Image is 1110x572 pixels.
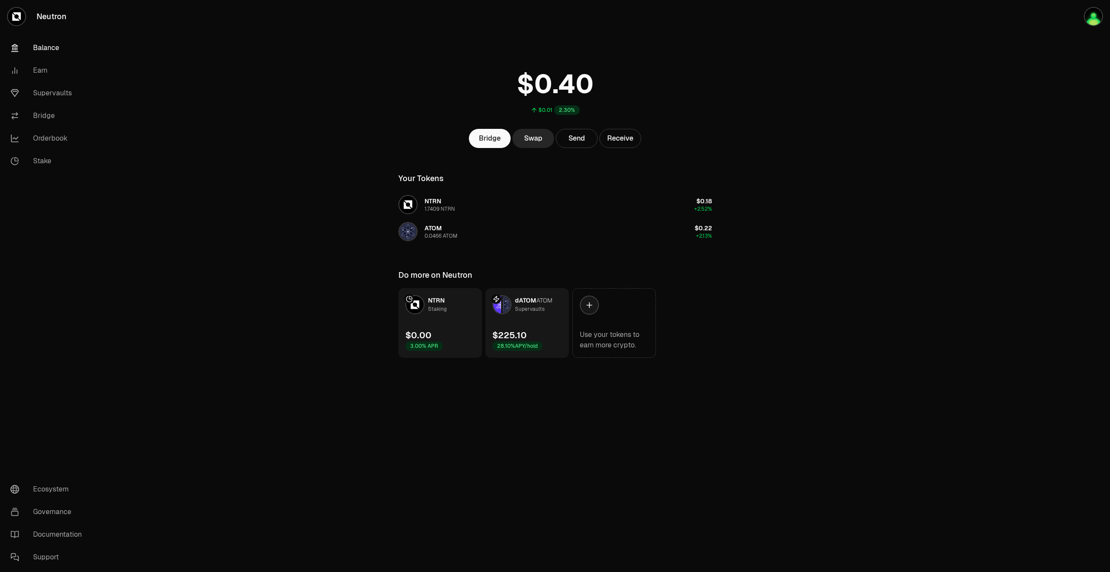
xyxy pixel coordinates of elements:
a: Use your tokens to earn more crypto. [572,288,656,358]
img: NTRN Logo [399,196,417,213]
img: dATOM Logo [493,296,501,313]
span: dATOM [515,296,536,304]
button: NTRN LogoNTRN1.7409 NTRN$0.18+2.52% [393,192,717,218]
img: Ledger [1085,8,1102,25]
button: Send [556,129,598,148]
div: 3.00% APR [405,341,443,351]
a: Documentation [3,523,94,546]
span: $0.18 [696,197,712,205]
span: +2.52% [694,205,712,212]
button: Receive [599,129,641,148]
button: ATOM LogoATOM0.0466 ATOM$0.22+2.13% [393,219,717,245]
div: 1.7409 NTRN [425,205,455,212]
a: Ecosystem [3,478,94,501]
a: Bridge [469,129,511,148]
span: NTRN [425,197,441,205]
div: $0.00 [405,329,431,341]
span: +2.13% [696,232,712,239]
span: ATOM [536,296,552,304]
img: ATOM Logo [503,296,511,313]
span: ATOM [425,224,442,232]
a: NTRN LogoNTRNStaking$0.003.00% APR [398,288,482,358]
a: Support [3,546,94,569]
div: Do more on Neutron [398,269,472,281]
a: Supervaults [3,82,94,104]
img: NTRN Logo [406,296,424,313]
div: Use your tokens to earn more crypto. [580,330,649,350]
div: 28.10% APY/hold [492,341,542,351]
span: NTRN [428,296,445,304]
img: ATOM Logo [399,223,417,240]
div: 2.30% [554,105,580,115]
div: Staking [428,305,447,313]
a: Swap [512,129,554,148]
a: Orderbook [3,127,94,150]
div: Your Tokens [398,172,444,185]
div: 0.0466 ATOM [425,232,458,239]
a: Governance [3,501,94,523]
a: Earn [3,59,94,82]
div: $225.10 [492,329,527,341]
a: Bridge [3,104,94,127]
a: Stake [3,150,94,172]
div: $0.01 [538,107,552,114]
span: $0.22 [695,224,712,232]
a: Balance [3,37,94,59]
div: Supervaults [515,305,545,313]
a: dATOM LogoATOM LogodATOMATOMSupervaults$225.1028.10%APY/hold [485,288,569,358]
